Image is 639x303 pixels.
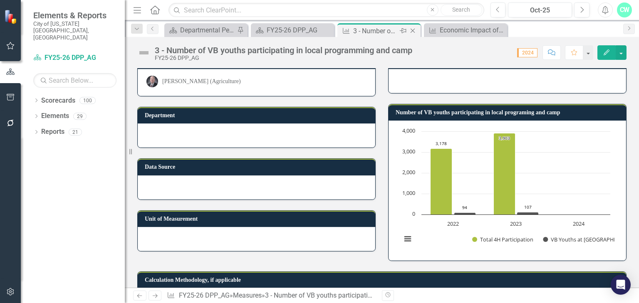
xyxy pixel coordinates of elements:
[162,77,241,86] div: [PERSON_NAME] (Agriculture)
[4,9,19,24] img: ClearPoint Strategy
[69,128,82,135] div: 21
[412,210,415,217] text: 0
[402,189,415,197] text: 1,000
[168,3,484,17] input: Search ClearPoint...
[145,216,371,222] h3: Unit of Measurement
[397,127,617,252] div: Chart. Highcharts interactive chart.
[543,236,607,243] button: Show VB Youths at 4H Camp
[180,25,235,35] div: Departmental Performance Plans
[494,133,515,215] path: 2023, 3,903. Total 4H Participation.
[440,25,505,35] div: Economic Impact of Agriculture
[402,127,415,134] text: 4,000
[617,2,632,17] button: CW
[611,275,631,295] div: Open Intercom Messenger
[436,140,447,146] text: 3,178
[431,149,452,215] path: 2022, 3,178. Total 4H Participation.
[179,291,230,299] a: FY25-26 DPP_AG
[265,291,471,299] div: 3 - Number of VB youths participating in local programming and camp
[137,46,151,59] img: Not Defined
[402,148,415,155] text: 3,000
[517,48,537,57] span: 2024
[524,204,532,210] text: 107
[462,204,467,210] text: 94
[573,220,585,227] text: 2024
[33,20,116,41] small: City of [US_STATE][GEOGRAPHIC_DATA], [GEOGRAPHIC_DATA]
[396,109,622,116] h3: Number of VB youths participating in local programing and camp
[267,25,332,35] div: FY25-26 DPP_AG
[517,212,539,215] path: 2023, 107. VB Youths at 4H Camp.
[397,127,614,252] svg: Interactive chart
[73,113,87,120] div: 29
[511,5,569,15] div: Oct-25
[353,26,398,36] div: 3 - Number of VB youths participating in local programming and camp
[145,164,371,170] h3: Data Source
[33,73,116,88] input: Search Below...
[33,53,116,63] a: FY25-26 DPP_AG
[508,2,572,17] button: Oct-25
[431,131,580,215] g: Total 4H Participation, bar series 1 of 2 with 3 bars.
[253,25,332,35] a: FY25-26 DPP_AG
[441,4,482,16] button: Search
[145,277,622,283] h3: Calculation Methodology, if applicable
[41,96,75,106] a: Scorecards
[452,6,470,13] span: Search
[402,233,414,245] button: View chart menu, Chart
[166,25,235,35] a: Departmental Performance Plans
[472,236,534,243] button: Show Total 4H Participation
[510,220,522,227] text: 2023
[146,76,158,87] img: David Trimmer
[402,168,415,176] text: 2,000
[426,25,505,35] a: Economic Impact of Agriculture
[41,111,69,121] a: Elements
[155,46,412,55] div: 3 - Number of VB youths participating in local programming and camp
[167,291,376,301] div: » »
[447,220,459,227] text: 2022
[33,10,116,20] span: Elements & Reports
[155,55,412,61] div: FY25-26 DPP_AG
[41,127,64,137] a: Reports
[499,135,510,141] text: 3,903
[454,213,476,215] path: 2022, 94. VB Youths at 4H Camp.
[145,112,371,118] h3: Department
[79,97,96,104] div: 100
[233,291,262,299] a: Measures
